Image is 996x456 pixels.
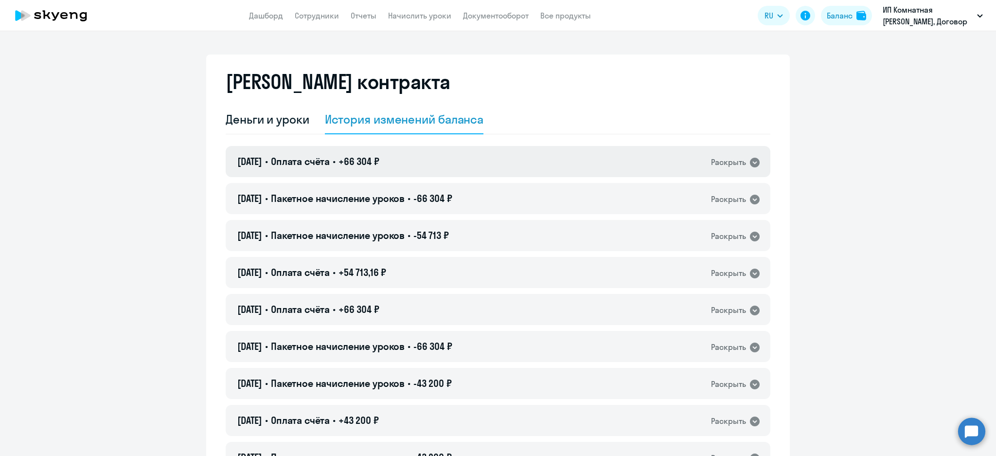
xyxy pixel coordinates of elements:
span: [DATE] [237,266,262,278]
span: Оплата счёта [271,303,330,315]
span: Оплата счёта [271,266,330,278]
span: • [333,266,336,278]
div: Раскрыть [711,267,746,279]
span: • [265,377,268,389]
span: +66 304 ₽ [338,303,379,315]
span: +54 713,16 ₽ [338,266,386,278]
button: ИП Комнатная [PERSON_NAME], Договор [878,4,988,27]
div: Раскрыть [711,193,746,205]
div: Раскрыть [711,341,746,353]
span: • [408,340,410,352]
div: Деньги и уроки [226,111,309,127]
a: Отчеты [351,11,376,20]
span: • [265,155,268,167]
span: Пакетное начисление уроков [271,340,405,352]
span: • [265,414,268,426]
p: ИП Комнатная [PERSON_NAME], Договор [883,4,973,27]
h2: [PERSON_NAME] контракта [226,70,450,93]
span: • [265,340,268,352]
span: • [408,192,410,204]
div: Раскрыть [711,304,746,316]
span: RU [765,10,773,21]
span: [DATE] [237,377,262,389]
span: • [265,266,268,278]
a: Дашборд [249,11,283,20]
span: [DATE] [237,229,262,241]
div: Раскрыть [711,378,746,390]
span: • [265,192,268,204]
span: +43 200 ₽ [338,414,379,426]
span: Оплата счёта [271,414,330,426]
span: Оплата счёта [271,155,330,167]
span: -66 304 ₽ [413,340,452,352]
a: Все продукты [540,11,591,20]
span: • [333,155,336,167]
span: • [408,377,410,389]
span: [DATE] [237,192,262,204]
div: История изменений баланса [325,111,484,127]
button: Балансbalance [821,6,872,25]
span: -66 304 ₽ [413,192,452,204]
span: • [265,303,268,315]
span: [DATE] [237,340,262,352]
span: [DATE] [237,155,262,167]
span: • [333,303,336,315]
div: Раскрыть [711,415,746,427]
div: Баланс [827,10,853,21]
span: -54 713 ₽ [413,229,449,241]
span: • [265,229,268,241]
span: Пакетное начисление уроков [271,377,405,389]
span: • [408,229,410,241]
span: • [333,414,336,426]
div: Раскрыть [711,156,746,168]
span: Пакетное начисление уроков [271,229,405,241]
div: Раскрыть [711,230,746,242]
span: [DATE] [237,414,262,426]
span: -43 200 ₽ [413,377,452,389]
a: Начислить уроки [388,11,451,20]
span: Пакетное начисление уроков [271,192,405,204]
span: [DATE] [237,303,262,315]
a: Сотрудники [295,11,339,20]
span: +66 304 ₽ [338,155,379,167]
img: balance [856,11,866,20]
button: RU [758,6,790,25]
a: Документооборот [463,11,529,20]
